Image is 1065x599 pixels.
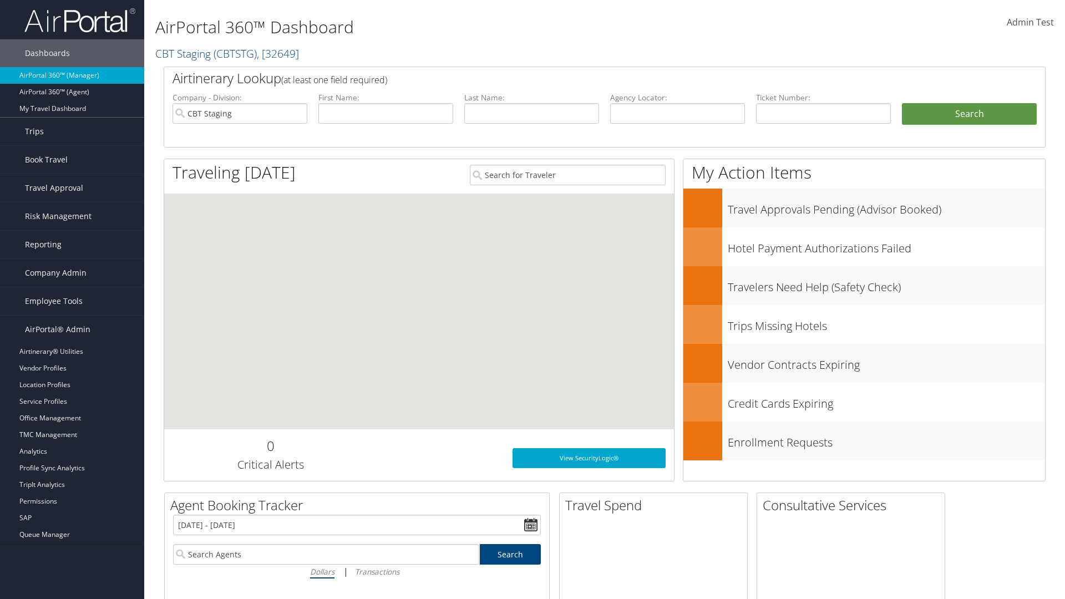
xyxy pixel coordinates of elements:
span: Travel Approval [25,174,83,202]
input: Search for Traveler [470,165,666,185]
span: Trips [25,118,44,145]
span: (at least one field required) [281,74,387,86]
a: Trips Missing Hotels [683,305,1045,344]
span: Risk Management [25,202,92,230]
label: Company - Division: [173,92,307,103]
span: Admin Test [1007,16,1054,28]
span: , [ 32649 ] [257,46,299,61]
i: Dollars [310,566,334,577]
span: AirPortal® Admin [25,316,90,343]
input: Search Agents [173,544,479,565]
h1: My Action Items [683,161,1045,184]
span: Book Travel [25,146,68,174]
span: Company Admin [25,259,87,287]
h3: Credit Cards Expiring [728,390,1045,412]
a: View SecurityLogic® [513,448,666,468]
h2: Consultative Services [763,496,945,515]
a: Enrollment Requests [683,422,1045,460]
label: Ticket Number: [756,92,891,103]
h2: 0 [173,436,368,455]
button: Search [902,103,1037,125]
span: Employee Tools [25,287,83,315]
h2: Airtinerary Lookup [173,69,963,88]
h1: Traveling [DATE] [173,161,296,184]
a: Admin Test [1007,6,1054,40]
label: Agency Locator: [610,92,745,103]
h3: Hotel Payment Authorizations Failed [728,235,1045,256]
h1: AirPortal 360™ Dashboard [155,16,754,39]
h3: Trips Missing Hotels [728,313,1045,334]
i: Transactions [355,566,399,577]
span: Dashboards [25,39,70,67]
span: Reporting [25,231,62,258]
a: Travelers Need Help (Safety Check) [683,266,1045,305]
h3: Vendor Contracts Expiring [728,352,1045,373]
div: | [173,565,541,578]
label: Last Name: [464,92,599,103]
label: First Name: [318,92,453,103]
a: CBT Staging [155,46,299,61]
h2: Travel Spend [565,496,747,515]
a: Vendor Contracts Expiring [683,344,1045,383]
a: Search [480,544,541,565]
h3: Travelers Need Help (Safety Check) [728,274,1045,295]
img: airportal-logo.png [24,7,135,33]
h2: Agent Booking Tracker [170,496,549,515]
a: Travel Approvals Pending (Advisor Booked) [683,189,1045,227]
a: Credit Cards Expiring [683,383,1045,422]
a: Hotel Payment Authorizations Failed [683,227,1045,266]
span: ( CBTSTG ) [214,46,257,61]
h3: Critical Alerts [173,457,368,473]
h3: Travel Approvals Pending (Advisor Booked) [728,196,1045,217]
h3: Enrollment Requests [728,429,1045,450]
